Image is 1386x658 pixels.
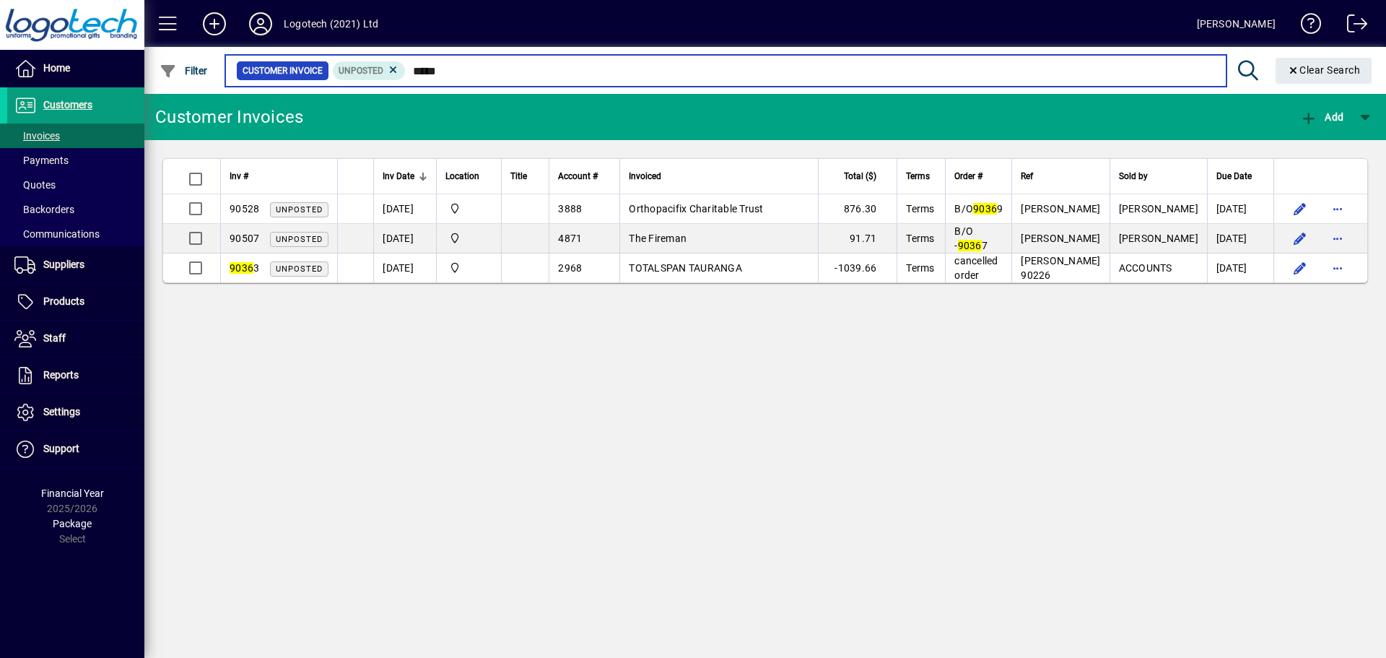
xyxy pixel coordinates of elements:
em: 9036 [973,203,997,215]
span: Financial Year [41,488,104,499]
span: [PERSON_NAME] [1021,203,1100,215]
button: More options [1326,197,1349,220]
span: Location [445,168,479,184]
button: Clear [1276,58,1372,84]
span: Filter [160,65,208,77]
span: Inv # [230,168,248,184]
span: Ref [1021,168,1033,184]
div: [PERSON_NAME] [1197,12,1276,35]
span: Account # [558,168,598,184]
span: Unposted [276,205,323,215]
span: Backorders [14,204,74,215]
a: Knowledge Base [1290,3,1322,50]
span: 3 [230,262,259,274]
td: [DATE] [373,224,436,254]
div: Customer Invoices [155,105,303,129]
a: Communications [7,222,144,246]
a: Logout [1336,3,1368,50]
td: 91.71 [818,224,897,254]
span: Title [510,168,527,184]
span: Settings [43,406,80,417]
td: [DATE] [373,194,436,224]
span: 90528 [230,203,259,215]
div: Logotech (2021) Ltd [284,12,378,35]
a: Backorders [7,197,144,222]
span: Due Date [1216,168,1252,184]
button: Add [1296,104,1347,130]
span: [PERSON_NAME] [1021,233,1100,244]
a: Quotes [7,173,144,197]
span: 90507 [230,233,259,244]
span: Central [445,230,492,246]
span: Communications [14,228,100,240]
span: Reports [43,369,79,381]
span: B/O 9 [954,203,1003,215]
span: 3888 [558,203,582,215]
span: Staff [43,332,66,344]
span: Invoices [14,130,60,142]
td: -1039.66 [818,254,897,282]
a: Support [7,431,144,467]
button: Add [191,11,237,37]
span: Invoiced [629,168,661,184]
span: Order # [954,168,982,184]
span: Orthopacifix Charitable Trust [629,203,763,215]
td: [DATE] [1207,194,1273,224]
span: cancelled order [954,255,998,281]
span: Terms [906,233,934,244]
span: Unposted [276,264,323,274]
div: Total ($) [827,168,889,184]
td: [DATE] [1207,254,1273,282]
em: 9036 [958,240,982,251]
span: Total ($) [844,168,876,184]
span: Unposted [276,235,323,244]
span: Products [43,295,84,307]
a: Products [7,284,144,320]
a: Home [7,51,144,87]
a: Payments [7,148,144,173]
td: 876.30 [818,194,897,224]
span: Customers [43,99,92,111]
div: Inv # [230,168,328,184]
a: Suppliers [7,247,144,283]
div: Due Date [1216,168,1265,184]
div: Location [445,168,492,184]
div: Title [510,168,540,184]
span: Home [43,62,70,74]
div: Account # [558,168,611,184]
span: 2968 [558,262,582,274]
div: Order # [954,168,1003,184]
span: Terms [906,262,934,274]
span: [PERSON_NAME] 90226 [1021,255,1100,281]
a: Reports [7,358,144,394]
td: [DATE] [1207,224,1273,254]
button: Edit [1289,256,1312,280]
span: Customer Invoice [243,64,323,78]
span: Quotes [14,179,56,191]
span: TOTALSPAN TAURANGA [629,262,742,274]
span: Central [445,201,492,217]
span: [PERSON_NAME] [1119,233,1198,244]
div: Inv Date [383,168,427,184]
span: B/O - 7 [954,225,988,251]
span: Payments [14,155,69,166]
button: Edit [1289,227,1312,250]
div: Ref [1021,168,1100,184]
span: Unposted [339,66,383,76]
button: More options [1326,256,1349,280]
span: Terms [906,168,930,184]
span: Sold by [1119,168,1148,184]
button: Edit [1289,197,1312,220]
span: Support [43,443,79,454]
em: 9036 [230,262,253,274]
span: ACCOUNTS [1119,262,1172,274]
a: Settings [7,394,144,430]
div: Invoiced [629,168,809,184]
button: Filter [156,58,212,84]
span: Add [1300,111,1343,123]
span: The Fireman [629,233,687,244]
span: [PERSON_NAME] [1119,203,1198,215]
td: [DATE] [373,254,436,282]
span: Suppliers [43,259,84,270]
span: Terms [906,203,934,215]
